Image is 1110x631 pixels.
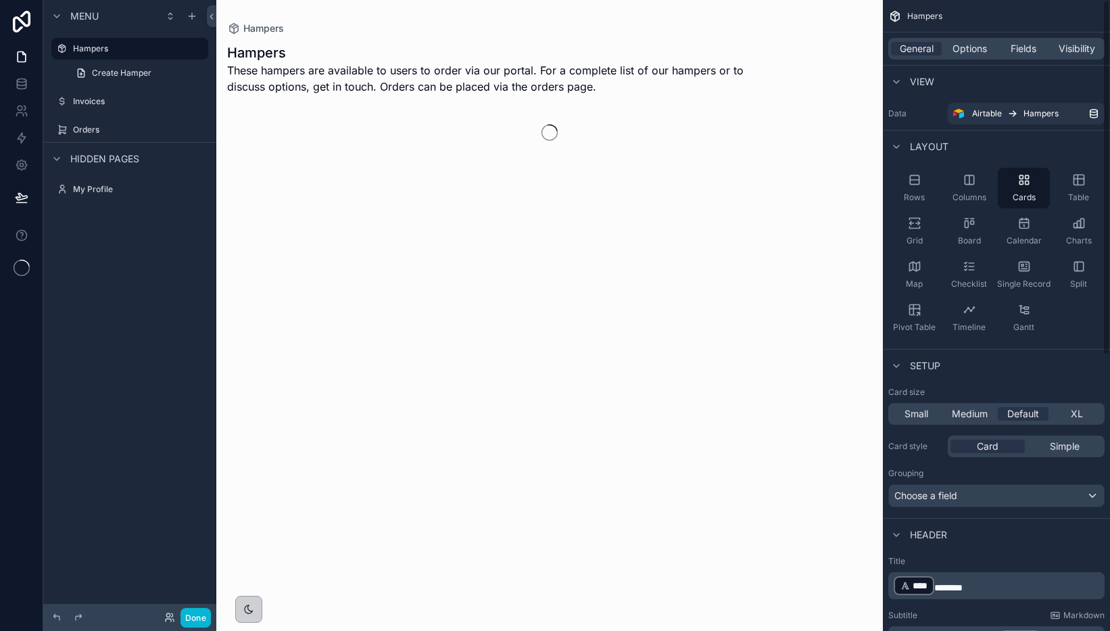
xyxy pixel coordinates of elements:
[1013,322,1034,333] span: Gantt
[70,9,99,23] span: Menu
[1053,211,1105,252] button: Charts
[68,62,208,84] a: Create Hamper
[1070,279,1087,289] span: Split
[73,43,200,54] label: Hampers
[92,68,151,78] span: Create Hamper
[943,254,995,295] button: Checklist
[907,11,942,22] span: Hampers
[952,192,986,203] span: Columns
[952,42,987,55] span: Options
[888,211,940,252] button: Grid
[910,359,940,373] span: Setup
[73,124,206,135] label: Orders
[888,387,925,398] label: Card size
[943,298,995,338] button: Timeline
[906,279,923,289] span: Map
[997,279,1051,289] span: Single Record
[1050,440,1080,453] span: Simple
[972,108,1002,119] span: Airtable
[907,235,923,246] span: Grid
[51,119,208,141] a: Orders
[51,38,208,60] a: Hampers
[952,407,988,421] span: Medium
[893,322,936,333] span: Pivot Table
[1053,254,1105,295] button: Split
[888,468,923,479] label: Grouping
[977,440,998,453] span: Card
[51,179,208,200] a: My Profile
[998,211,1050,252] button: Calendar
[1013,192,1036,203] span: Cards
[1023,108,1059,119] span: Hampers
[1071,407,1083,421] span: XL
[1068,192,1089,203] span: Table
[900,42,934,55] span: General
[943,168,995,208] button: Columns
[889,485,1104,507] div: Choose a field
[51,91,208,112] a: Invoices
[951,279,987,289] span: Checklist
[998,298,1050,338] button: Gantt
[70,152,139,166] span: Hidden pages
[910,528,947,542] span: Header
[888,168,940,208] button: Rows
[943,211,995,252] button: Board
[1011,42,1036,55] span: Fields
[998,254,1050,295] button: Single Record
[1059,42,1095,55] span: Visibility
[910,140,948,154] span: Layout
[1066,235,1092,246] span: Charts
[1007,407,1039,421] span: Default
[910,75,934,89] span: View
[73,96,206,107] label: Invoices
[888,298,940,338] button: Pivot Table
[888,254,940,295] button: Map
[73,184,206,195] label: My Profile
[888,441,942,452] label: Card style
[958,235,981,246] span: Board
[888,572,1105,599] div: scrollable content
[998,168,1050,208] button: Cards
[904,192,925,203] span: Rows
[180,608,211,628] button: Done
[952,322,986,333] span: Timeline
[888,484,1105,507] button: Choose a field
[904,407,928,421] span: Small
[1053,168,1105,208] button: Table
[888,556,1105,567] label: Title
[948,103,1105,124] a: AirtableHampers
[953,108,964,119] img: Airtable Logo
[1007,235,1042,246] span: Calendar
[888,108,942,119] label: Data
